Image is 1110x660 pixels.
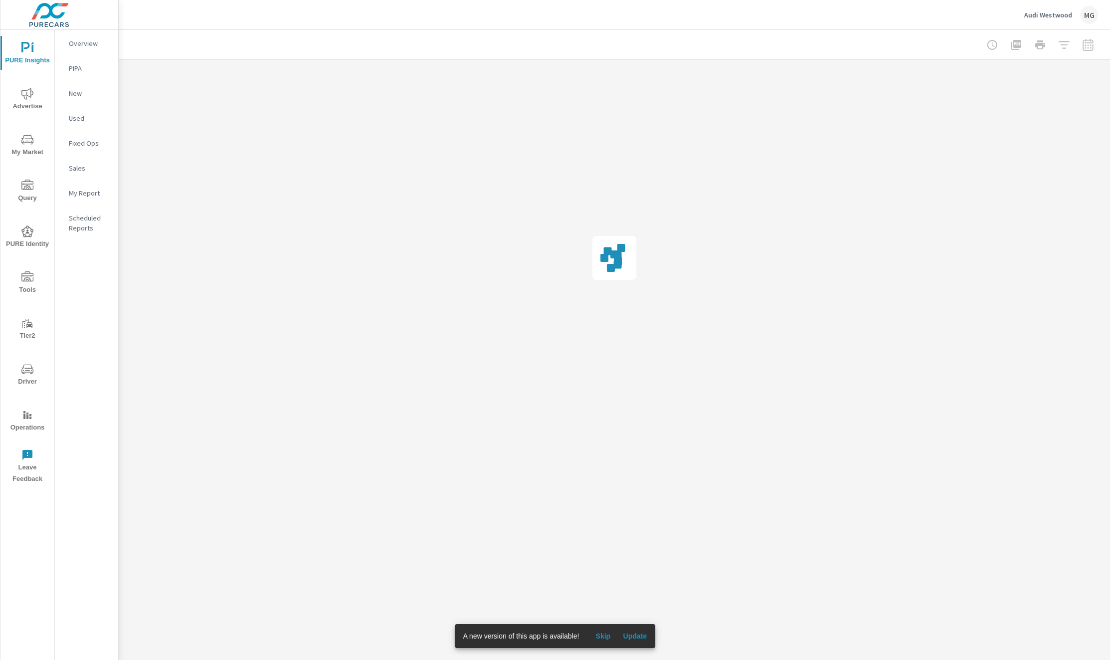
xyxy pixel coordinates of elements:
p: Scheduled Reports [69,213,110,233]
button: Skip [587,628,619,644]
div: New [55,86,118,101]
div: My Report [55,186,118,201]
span: Advertise [3,88,51,112]
p: Sales [69,163,110,173]
div: Sales [55,161,118,176]
span: Driver [3,363,51,388]
span: Operations [3,409,51,434]
div: PIPA [55,61,118,76]
span: PURE Insights [3,42,51,66]
p: Used [69,113,110,123]
span: Tier2 [3,317,51,342]
span: Leave Feedback [3,449,51,485]
span: Update [623,632,647,641]
p: My Report [69,188,110,198]
p: New [69,88,110,98]
span: My Market [3,134,51,158]
p: Overview [69,38,110,48]
p: Audi Westwood [1024,10,1072,19]
div: nav menu [0,30,54,489]
span: PURE Identity [3,225,51,250]
p: Fixed Ops [69,138,110,148]
div: Used [55,111,118,126]
button: Update [619,628,651,644]
div: Overview [55,36,118,51]
p: PIPA [69,63,110,73]
div: Scheduled Reports [55,211,118,235]
div: Fixed Ops [55,136,118,151]
span: Tools [3,271,51,296]
span: A new version of this app is available! [463,632,579,640]
span: Skip [591,632,615,641]
span: Query [3,180,51,204]
div: MG [1080,6,1098,24]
